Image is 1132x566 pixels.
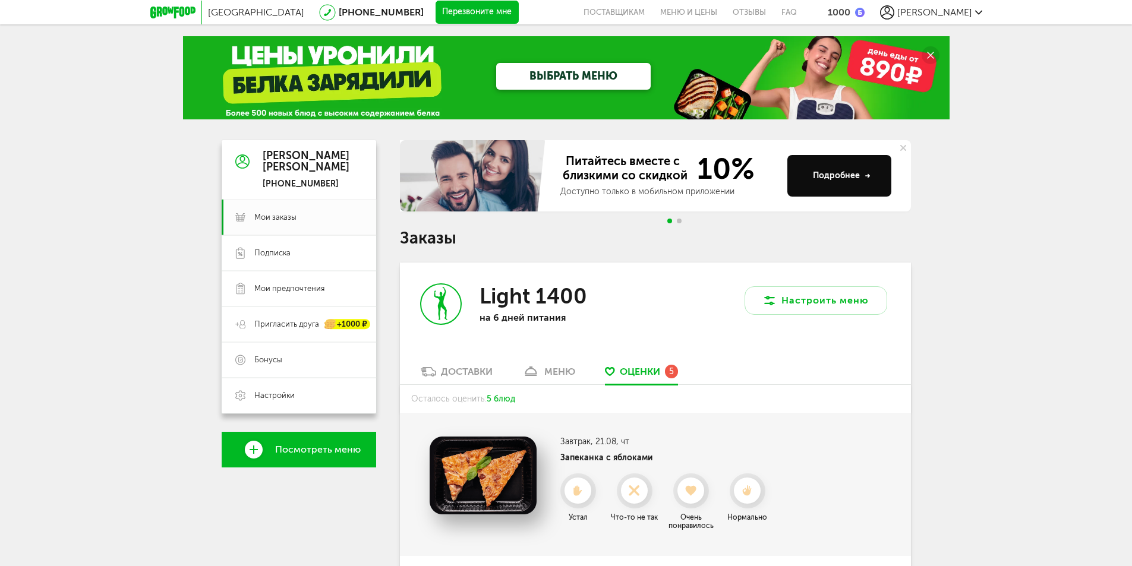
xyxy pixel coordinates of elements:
[667,219,672,223] span: Go to slide 1
[560,453,774,463] h4: Запеканка с яблоками
[263,150,349,174] div: [PERSON_NAME] [PERSON_NAME]
[599,365,684,384] a: Оценки 5
[339,7,424,18] a: [PHONE_NUMBER]
[263,179,349,189] div: [PHONE_NUMBER]
[400,385,911,413] div: Осталось оценить:
[620,366,660,377] span: Оценки
[325,320,370,330] div: +1000 ₽
[496,63,651,90] a: ВЫБРАТЬ МЕНЮ
[222,200,376,235] a: Мои заказы
[400,140,548,211] img: family-banner.579af9d.jpg
[560,186,778,198] div: Доступно только в мобильном приложении
[591,437,629,447] span: , 21.08, чт
[222,271,376,306] a: Мои предпочтения
[721,513,774,521] div: Нормально
[664,513,718,530] div: Очень понравилось
[275,444,361,455] span: Посмотреть меню
[222,432,376,467] a: Посмотреть меню
[813,170,871,182] div: Подробнее
[560,154,690,184] span: Питайтесь вместе с близкими со скидкой
[855,8,865,17] img: bonus_b.cdccf46.png
[690,154,755,184] span: 10%
[480,283,587,309] h3: Light 1400
[254,355,282,365] span: Бонусы
[551,513,605,521] div: Устал
[254,390,295,401] span: Настройки
[430,437,537,514] img: Запеканка с яблоками
[787,155,891,197] button: Подробнее
[560,437,774,447] h3: Завтрак
[677,219,682,223] span: Go to slide 2
[222,235,376,271] a: Подписка
[544,366,575,377] div: меню
[441,366,493,377] div: Доставки
[254,319,319,330] span: Пригласить друга
[254,283,324,294] span: Мои предпочтения
[665,365,678,378] div: 5
[745,286,887,315] button: Настроить меню
[480,312,634,323] p: на 6 дней питания
[415,365,499,384] a: Доставки
[608,513,661,521] div: Что-то не так
[828,7,850,18] div: 1000
[222,378,376,413] a: Настройки
[208,7,304,18] span: [GEOGRAPHIC_DATA]
[487,394,515,404] span: 5 блюд
[400,230,911,246] h1: Заказы
[516,365,581,384] a: меню
[436,1,519,24] button: Перезвоните мне
[222,306,376,342] a: Пригласить друга +1000 ₽
[254,212,297,223] span: Мои заказы
[222,342,376,378] a: Бонусы
[897,7,972,18] span: [PERSON_NAME]
[254,248,291,258] span: Подписка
